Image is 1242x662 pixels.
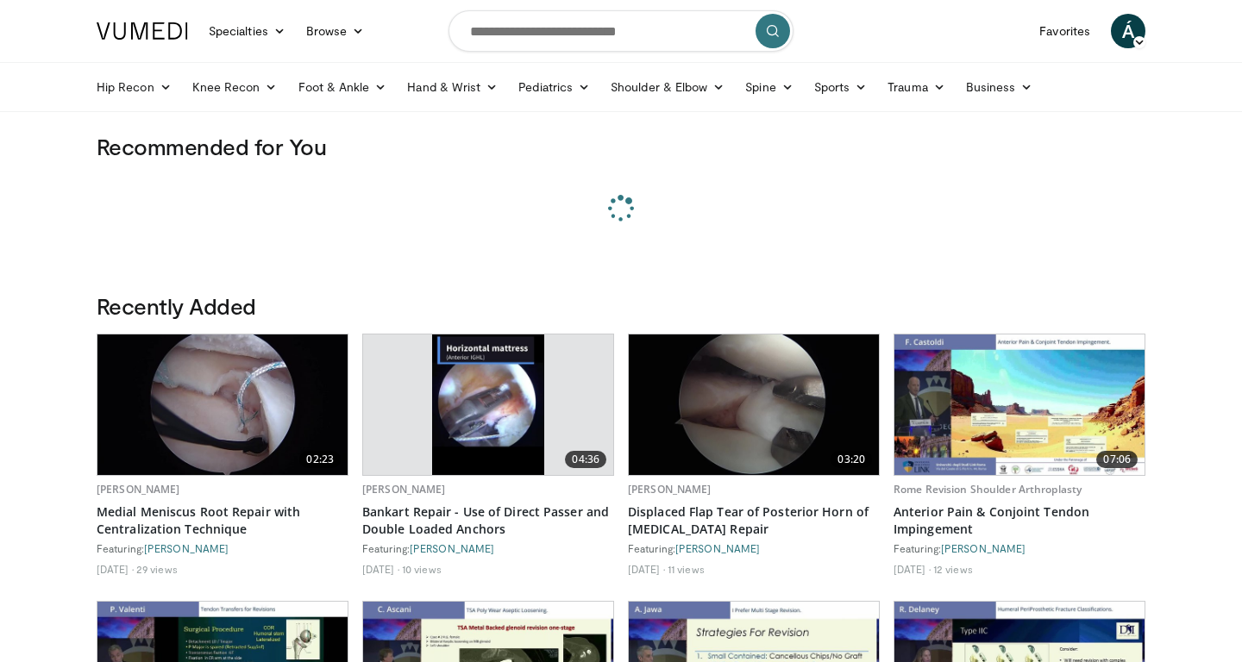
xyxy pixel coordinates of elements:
[1111,14,1145,48] a: Á
[1096,451,1138,468] span: 07:06
[877,70,956,104] a: Trauma
[448,10,793,52] input: Search topics, interventions
[675,542,760,554] a: [PERSON_NAME]
[362,482,446,496] a: [PERSON_NAME]
[600,70,735,104] a: Shoulder & Elbow
[299,451,341,468] span: 02:23
[97,541,348,555] div: Featuring:
[97,334,348,475] img: 926032fc-011e-4e04-90f2-afa899d7eae5.620x360_q85_upscale.jpg
[97,133,1145,160] h3: Recommended for You
[894,334,1145,475] img: 8037028b-5014-4d38-9a8c-71d966c81743.620x360_q85_upscale.jpg
[894,503,1145,538] a: Anterior Pain & Conjoint Tendon Impingement
[508,70,600,104] a: Pediatrics
[628,482,712,496] a: [PERSON_NAME]
[144,542,229,554] a: [PERSON_NAME]
[629,334,879,475] a: 03:20
[628,503,880,538] a: Displaced Flap Tear of Posterior Horn of [MEDICAL_DATA] Repair
[894,482,1082,496] a: Rome Revision Shoulder Arthroplasty
[668,562,705,576] li: 11 views
[86,70,182,104] a: Hip Recon
[97,22,188,40] img: VuMedi Logo
[288,70,398,104] a: Foot & Ankle
[136,562,178,576] li: 29 views
[432,334,545,475] img: cd449402-123d-47f7-b112-52d159f17939.620x360_q85_upscale.jpg
[402,562,442,576] li: 10 views
[956,70,1044,104] a: Business
[894,562,931,576] li: [DATE]
[97,482,180,496] a: [PERSON_NAME]
[198,14,296,48] a: Specialties
[894,334,1145,475] a: 07:06
[363,334,613,475] a: 04:36
[831,451,872,468] span: 03:20
[97,503,348,538] a: Medial Meniscus Root Repair with Centralization Technique
[735,70,803,104] a: Spine
[182,70,288,104] a: Knee Recon
[804,70,878,104] a: Sports
[628,562,665,576] li: [DATE]
[894,541,1145,555] div: Featuring:
[362,503,614,538] a: Bankart Repair - Use of Direct Passer and Double Loaded Anchors
[97,334,348,475] a: 02:23
[628,541,880,555] div: Featuring:
[397,70,508,104] a: Hand & Wrist
[362,541,614,555] div: Featuring:
[296,14,375,48] a: Browse
[1029,14,1101,48] a: Favorites
[941,542,1026,554] a: [PERSON_NAME]
[410,542,494,554] a: [PERSON_NAME]
[97,292,1145,320] h3: Recently Added
[629,334,879,475] img: 2649116b-05f8-405c-a48f-a284a947b030.620x360_q85_upscale.jpg
[565,451,606,468] span: 04:36
[97,562,134,576] li: [DATE]
[362,562,399,576] li: [DATE]
[933,562,973,576] li: 12 views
